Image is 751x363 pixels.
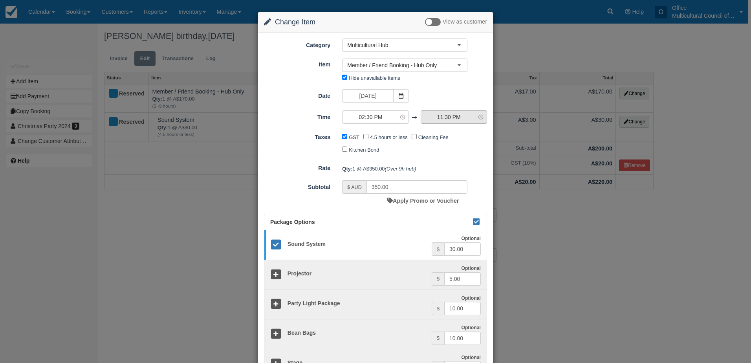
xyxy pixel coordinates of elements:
[264,230,487,260] a: Sound System Optional $
[258,89,336,100] label: Date
[336,162,493,175] div: 1 @ A$350.00
[349,134,359,140] label: GST
[282,330,432,336] h5: Bean Bags
[421,113,477,121] span: 11:30 PM
[258,180,336,191] label: Subtotal
[258,110,336,121] label: Time
[461,325,481,330] strong: Optional
[342,166,352,172] strong: Qty
[342,59,467,72] button: Member / Friend Booking - Hub Only
[461,355,481,360] strong: Optional
[282,241,432,247] h5: Sound System
[343,113,398,121] span: 02:30 PM
[349,147,379,153] label: Kitchen Bond
[461,236,481,241] strong: Optional
[437,335,440,341] small: $
[461,295,481,301] strong: Optional
[282,271,432,277] h5: Projector
[347,41,457,49] span: Multicultural Hub
[264,260,487,290] a: Projector Optional $
[342,110,408,124] button: 02:30 PM
[275,18,315,26] span: Change Item
[418,134,449,140] label: Cleaning Fee
[421,110,487,124] button: 11:30 PM
[347,185,361,190] small: $ AUD
[282,301,432,306] h5: Party Light Package
[370,134,408,140] label: 4.5 hours or less
[258,58,336,69] label: Item
[443,19,487,25] span: View as customer
[385,166,416,172] em: (Over 9h hub)
[258,38,336,49] label: Category
[349,75,400,81] label: Hide unavailable items
[258,130,336,141] label: Taxes
[270,219,315,225] span: Package Options
[264,290,487,320] a: Party Light Package Optional $
[342,38,467,52] button: Multicultural Hub
[437,276,440,282] small: $
[437,306,440,312] small: $
[387,198,459,204] a: Apply Promo or Voucher
[258,161,336,172] label: Rate
[347,61,457,69] span: Member / Friend Booking - Hub Only
[264,319,487,349] a: Bean Bags Optional $
[437,247,440,252] small: $
[461,266,481,271] strong: Optional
